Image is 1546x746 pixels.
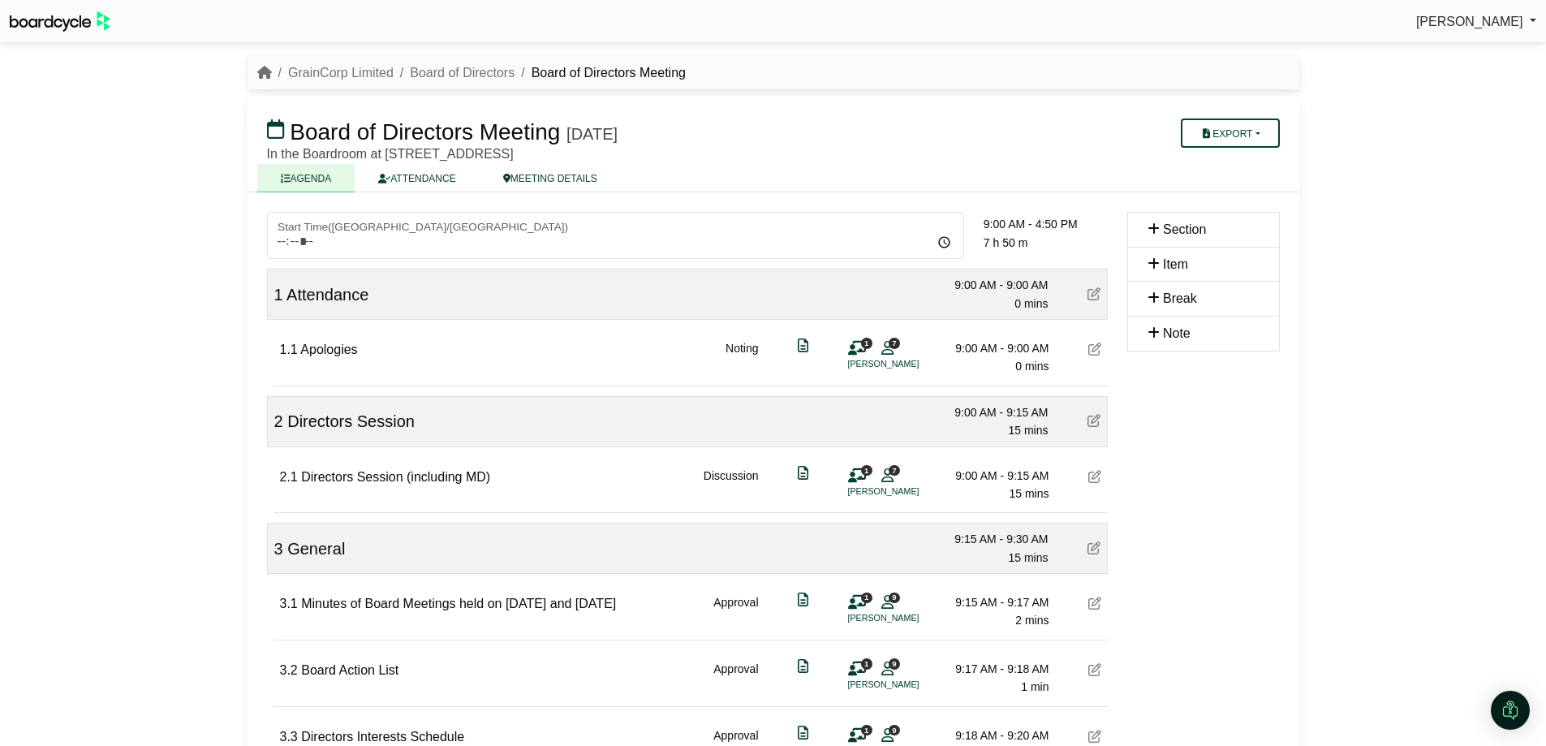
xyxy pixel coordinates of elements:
[713,660,758,696] div: Approval
[889,725,900,735] span: 9
[889,338,900,348] span: 7
[861,658,872,669] span: 1
[300,343,357,356] span: Apologies
[287,412,415,430] span: Directors Session
[984,236,1027,249] span: 7 h 50 m
[280,663,298,677] span: 3.2
[290,119,560,144] span: Board of Directors Meeting
[1163,222,1206,236] span: Section
[1021,680,1049,693] span: 1 min
[704,467,759,503] div: Discussion
[274,286,283,304] span: 1
[1181,119,1279,148] button: Export
[935,530,1049,548] div: 9:15 AM - 9:30 AM
[1163,291,1197,305] span: Break
[1008,551,1048,564] span: 15 mins
[280,597,298,610] span: 3.1
[301,730,464,744] span: Directors Interests Schedule
[274,412,283,430] span: 2
[1008,424,1048,437] span: 15 mins
[861,725,872,735] span: 1
[301,597,616,610] span: Minutes of Board Meetings held on [DATE] and [DATE]
[936,467,1049,485] div: 9:00 AM - 9:15 AM
[410,66,515,80] a: Board of Directors
[280,470,298,484] span: 2.1
[936,339,1049,357] div: 9:00 AM - 9:00 AM
[936,593,1049,611] div: 9:15 AM - 9:17 AM
[267,147,514,161] span: In the Boardroom at [STREET_ADDRESS]
[848,357,970,371] li: [PERSON_NAME]
[936,727,1049,744] div: 9:18 AM - 9:20 AM
[288,66,394,80] a: GrainCorp Limited
[848,611,970,625] li: [PERSON_NAME]
[726,339,758,376] div: Noting
[1009,487,1049,500] span: 15 mins
[1014,297,1048,310] span: 0 mins
[861,465,872,476] span: 1
[861,338,872,348] span: 1
[257,63,686,84] nav: breadcrumb
[1163,257,1188,271] span: Item
[1163,326,1191,340] span: Note
[848,485,970,498] li: [PERSON_NAME]
[280,730,298,744] span: 3.3
[848,678,970,692] li: [PERSON_NAME]
[257,164,355,192] a: AGENDA
[301,663,398,677] span: Board Action List
[566,124,618,144] div: [DATE]
[515,63,686,84] li: Board of Directors Meeting
[287,540,345,558] span: General
[936,660,1049,678] div: 9:17 AM - 9:18 AM
[889,658,900,669] span: 9
[861,593,872,603] span: 1
[10,11,110,32] img: BoardcycleBlackGreen-aaafeed430059cb809a45853b8cf6d952af9d84e6e89e1f1685b34bfd5cb7d64.svg
[889,465,900,476] span: 7
[301,470,490,484] span: Directors Session (including MD)
[935,276,1049,294] div: 9:00 AM - 9:00 AM
[274,540,283,558] span: 3
[480,164,621,192] a: MEETING DETAILS
[1015,614,1049,627] span: 2 mins
[1491,691,1530,730] div: Open Intercom Messenger
[1416,15,1523,28] span: [PERSON_NAME]
[984,215,1108,233] div: 9:00 AM - 4:50 PM
[1416,11,1536,32] a: [PERSON_NAME]
[889,593,900,603] span: 9
[713,593,758,630] div: Approval
[280,343,298,356] span: 1.1
[355,164,479,192] a: ATTENDANCE
[1015,360,1049,373] span: 0 mins
[935,403,1049,421] div: 9:00 AM - 9:15 AM
[286,286,368,304] span: Attendance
